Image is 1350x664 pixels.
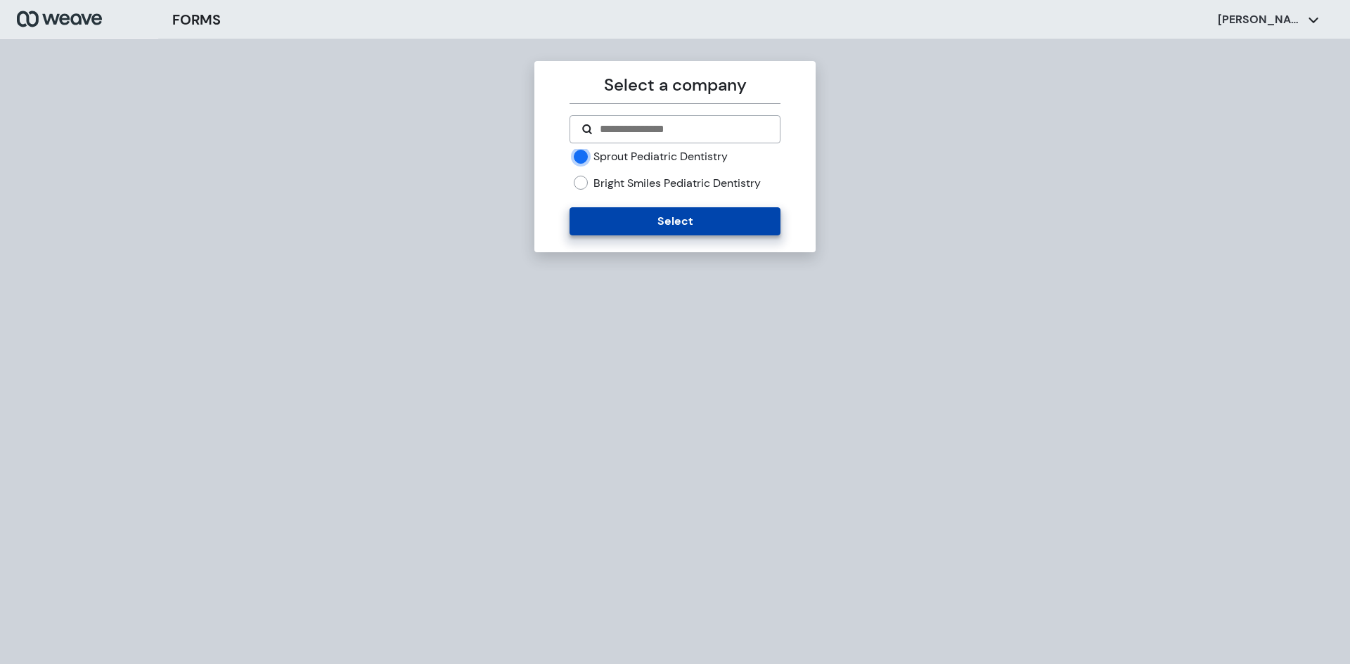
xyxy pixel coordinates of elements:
p: Select a company [570,72,780,98]
h3: FORMS [172,9,221,30]
button: Select [570,207,780,235]
label: Sprout Pediatric Dentistry [593,149,728,164]
label: Bright Smiles Pediatric Dentistry [593,176,761,191]
p: [PERSON_NAME] [1218,12,1302,27]
input: Search [598,121,768,138]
